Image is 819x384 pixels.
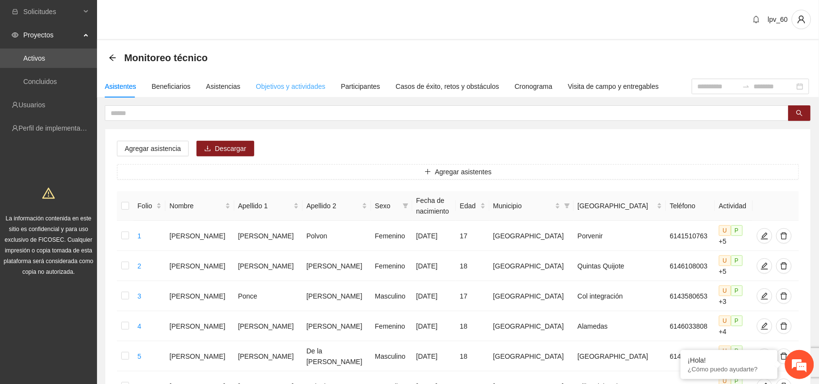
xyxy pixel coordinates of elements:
div: Chatee con nosotros ahora [50,50,163,62]
span: Nombre [169,200,223,211]
td: [DATE] [412,311,456,341]
div: Objetivos y actividades [256,81,326,92]
td: Col integración [574,281,666,311]
td: +7 [715,341,753,371]
span: edit [757,262,772,270]
td: Quintas Quijote [574,251,666,281]
a: 3 [137,292,141,300]
td: +5 [715,221,753,251]
span: Folio [137,200,154,211]
td: De la [PERSON_NAME] [303,341,371,371]
td: 17 [456,221,490,251]
span: [GEOGRAPHIC_DATA] [578,200,655,211]
td: [PERSON_NAME] [303,281,371,311]
div: Minimizar ventana de chat en vivo [159,5,182,28]
td: [PERSON_NAME] [303,251,371,281]
a: Usuarios [18,101,45,109]
span: filter [403,203,409,209]
td: [PERSON_NAME] [165,311,234,341]
td: [GEOGRAPHIC_DATA] [490,221,574,251]
td: Ponce [234,281,303,311]
th: Folio [133,191,165,221]
span: Monitoreo técnico [124,50,208,66]
td: [PERSON_NAME] [234,221,303,251]
td: [GEOGRAPHIC_DATA] [490,341,574,371]
td: [PERSON_NAME] [165,251,234,281]
span: Proyectos [23,25,81,45]
div: ¡Hola! [688,356,770,364]
span: inbox [12,8,18,15]
p: ¿Cómo puedo ayudarte? [688,366,770,373]
td: Masculino [371,341,412,371]
span: P [731,285,743,296]
span: edit [757,232,772,240]
button: edit [757,258,772,274]
a: 1 [137,232,141,240]
a: Perfil de implementadora [18,124,94,132]
th: Actividad [715,191,753,221]
td: 6143580653 [666,281,715,311]
button: delete [776,288,792,304]
td: 18 [456,341,490,371]
td: [GEOGRAPHIC_DATA] [490,311,574,341]
td: [PERSON_NAME] [234,341,303,371]
span: download [204,145,211,153]
button: edit [757,349,772,364]
span: U [719,225,731,236]
span: P [731,316,743,326]
button: user [792,10,811,29]
button: bell [749,12,764,27]
span: delete [777,322,791,330]
span: delete [777,262,791,270]
td: [PERSON_NAME] [234,311,303,341]
button: delete [776,228,792,244]
span: Agregar asistentes [435,167,492,177]
span: delete [777,352,791,360]
td: [DATE] [412,251,456,281]
button: edit [757,318,772,334]
div: Asistencias [206,81,241,92]
div: Participantes [341,81,380,92]
div: Visita de campo y entregables [568,81,659,92]
button: delete [776,349,792,364]
th: Edad [456,191,490,221]
button: plusAgregar asistentes [117,164,799,180]
span: delete [777,292,791,300]
a: 2 [137,262,141,270]
span: filter [401,199,410,213]
td: Femenino [371,221,412,251]
textarea: Escriba su mensaje y pulse “Intro” [5,265,185,299]
button: edit [757,288,772,304]
span: eye [12,32,18,38]
span: bell [749,16,764,23]
span: La información contenida en este sitio es confidencial y para uso exclusivo de FICOSEC. Cualquier... [4,215,94,275]
td: [DATE] [412,341,456,371]
span: swap-right [742,83,750,90]
td: Alamedas [574,311,666,341]
td: [PERSON_NAME] [165,281,234,311]
th: Teléfono [666,191,715,221]
span: user [792,15,811,24]
span: delete [777,232,791,240]
button: delete [776,318,792,334]
td: 18 [456,311,490,341]
td: 6141510763 [666,221,715,251]
button: delete [776,258,792,274]
td: 18 [456,251,490,281]
button: edit [757,228,772,244]
span: edit [757,292,772,300]
span: search [796,110,803,117]
div: Beneficiarios [152,81,191,92]
td: [GEOGRAPHIC_DATA] [490,281,574,311]
th: Nombre [165,191,234,221]
a: 4 [137,322,141,330]
span: Estamos en línea. [56,130,134,228]
span: Apellido 1 [238,200,292,211]
td: +4 [715,311,753,341]
span: Solicitudes [23,2,81,21]
td: 6146107029 [666,341,715,371]
td: [DATE] [412,221,456,251]
th: Apellido 2 [303,191,371,221]
span: to [742,83,750,90]
span: Sexo [375,200,399,211]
